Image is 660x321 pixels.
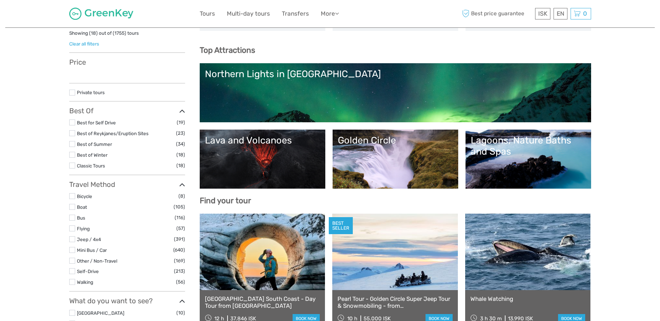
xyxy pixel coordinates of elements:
span: Best price guarantee [461,8,533,19]
a: Walking [77,279,93,285]
a: Mini Bus / Car [77,247,107,253]
label: 1755 [114,30,125,36]
span: (18) [176,151,185,159]
span: (105) [174,203,185,211]
a: Tours [200,9,215,19]
a: Best of Reykjanes/Eruption Sites [77,131,149,136]
a: Clear all filters [69,41,99,47]
a: [GEOGRAPHIC_DATA] South Coast - Day Tour from [GEOGRAPHIC_DATA] [205,295,320,310]
b: Find your tour [200,196,251,205]
a: Flying [77,226,90,231]
span: (391) [174,235,185,243]
a: Golden Circle [338,135,453,183]
h3: What do you want to see? [69,297,185,305]
div: Showing ( ) out of ( ) tours [69,30,185,41]
a: Lava and Volcanoes [205,135,320,183]
span: (10) [176,309,185,317]
a: Multi-day tours [227,9,270,19]
span: (18) [176,162,185,170]
a: Private tours [77,90,105,95]
h3: Travel Method [69,180,185,189]
a: Pearl Tour - Golden Circle Super Jeep Tour & Snowmobiling - from [GEOGRAPHIC_DATA] [337,295,453,310]
span: (8) [178,192,185,200]
span: (169) [174,257,185,265]
b: Top Attractions [200,46,255,55]
div: Lava and Volcanoes [205,135,320,146]
a: More [321,9,339,19]
span: (23) [176,129,185,137]
img: 1287-122375c5-1c4a-481d-9f75-0ef7bf1191bb_logo_small.jpg [69,8,133,20]
a: Bicycle [77,194,92,199]
span: (213) [174,267,185,275]
span: 0 [582,10,588,17]
a: Other / Non-Travel [77,258,117,264]
a: Transfers [282,9,309,19]
a: Whale Watching [470,295,586,302]
div: Golden Circle [338,135,453,146]
span: (19) [177,118,185,126]
span: (640) [173,246,185,254]
a: Boat [77,204,87,210]
div: Northern Lights in [GEOGRAPHIC_DATA] [205,68,586,80]
a: [GEOGRAPHIC_DATA] [77,310,124,316]
label: 18 [91,30,96,36]
a: Classic Tours [77,163,105,168]
a: Jeep / 4x4 [77,237,101,242]
span: (34) [176,140,185,148]
div: EN [554,8,567,19]
a: Northern Lights in [GEOGRAPHIC_DATA] [205,68,586,117]
a: Self-Drive [77,269,99,274]
span: (56) [176,278,185,286]
a: Lagoons, Nature Baths and Spas [471,135,586,183]
a: Best for Self Drive [77,120,116,125]
h3: Best Of [69,107,185,115]
span: (116) [175,214,185,222]
div: BEST SELLER [329,217,353,234]
a: Best of Summer [77,141,112,147]
h3: Price [69,58,185,66]
div: Lagoons, Nature Baths and Spas [471,135,586,157]
a: Bus [77,215,85,221]
span: ISK [538,10,547,17]
a: Best of Winter [77,152,108,158]
span: (57) [176,224,185,232]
